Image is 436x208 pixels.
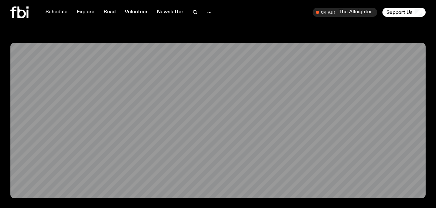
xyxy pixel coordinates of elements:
[153,8,187,17] a: Newsletter
[313,8,377,17] button: On AirThe Allnighter
[382,8,426,17] button: Support Us
[100,8,119,17] a: Read
[386,9,413,15] span: Support Us
[121,8,152,17] a: Volunteer
[73,8,98,17] a: Explore
[42,8,71,17] a: Schedule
